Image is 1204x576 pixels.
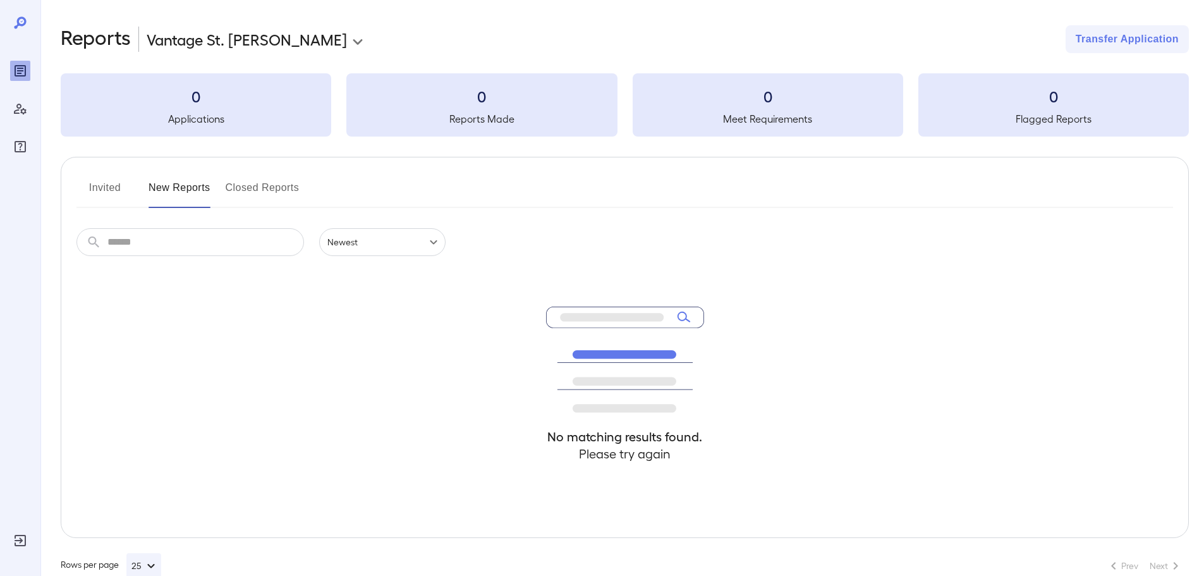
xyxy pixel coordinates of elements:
h3: 0 [918,86,1189,106]
button: New Reports [149,178,210,208]
h5: Flagged Reports [918,111,1189,126]
div: Manage Users [10,99,30,119]
h3: 0 [61,86,331,106]
button: Invited [76,178,133,208]
nav: pagination navigation [1100,556,1189,576]
h3: 0 [346,86,617,106]
h4: Please try again [546,445,704,462]
p: Vantage St. [PERSON_NAME] [147,29,347,49]
button: Closed Reports [226,178,300,208]
div: Newest [319,228,446,256]
div: FAQ [10,137,30,157]
h5: Meet Requirements [633,111,903,126]
h5: Reports Made [346,111,617,126]
button: Transfer Application [1066,25,1189,53]
summary: 0Applications0Reports Made0Meet Requirements0Flagged Reports [61,73,1189,137]
div: Reports [10,61,30,81]
h5: Applications [61,111,331,126]
h4: No matching results found. [546,428,704,445]
h3: 0 [633,86,903,106]
h2: Reports [61,25,131,53]
div: Log Out [10,530,30,551]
